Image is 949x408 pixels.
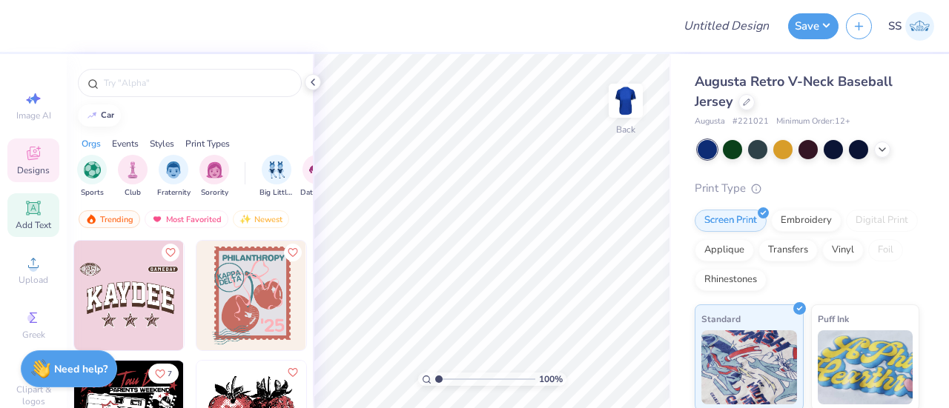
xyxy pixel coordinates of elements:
[300,187,334,198] span: Date Parties & Socials
[199,155,229,198] div: filter for Sorority
[695,73,893,110] span: Augusta Retro V-Neck Baseball Jersey
[168,370,172,378] span: 7
[201,187,228,198] span: Sorority
[157,155,191,198] button: filter button
[148,364,179,384] button: Like
[145,210,228,228] div: Most Favorited
[733,116,769,128] span: # 221021
[616,123,635,136] div: Back
[300,155,334,198] button: filter button
[539,372,563,386] span: 100 %
[788,13,839,39] button: Save
[16,219,51,231] span: Add Text
[259,155,294,198] div: filter for Big Little Reveal
[82,137,101,150] div: Orgs
[818,311,849,327] span: Puff Ink
[81,187,104,198] span: Sports
[162,244,179,261] button: Like
[157,155,191,198] div: filter for Fraternity
[185,137,230,150] div: Print Types
[268,161,285,178] img: Big Little Reveal Image
[259,187,294,198] span: Big Little Reveal
[695,180,919,197] div: Print Type
[79,210,140,228] div: Trending
[905,12,934,41] img: Shefali Sharma
[118,155,148,198] button: filter button
[239,214,251,224] img: Newest.gif
[112,137,139,150] div: Events
[77,155,107,198] button: filter button
[888,18,902,35] span: SS
[259,155,294,198] button: filter button
[125,187,141,198] span: Club
[846,210,918,232] div: Digital Print
[309,161,326,178] img: Date Parties & Socials Image
[54,362,108,376] strong: Need help?
[199,155,229,198] button: filter button
[183,241,293,350] img: 59745a51-063d-4dd1-99f3-fdf777c01469
[868,239,903,261] div: Foil
[150,137,174,150] div: Styles
[300,155,334,198] div: filter for Date Parties & Socials
[695,239,754,261] div: Applique
[695,269,767,291] div: Rhinestones
[78,104,121,127] button: car
[305,241,415,350] img: dd374217-0c6c-402e-87c0-b4b87c22b6f5
[701,311,741,327] span: Standard
[695,116,725,128] span: Augusta
[284,244,302,261] button: Like
[818,330,913,404] img: Puff Ink
[165,161,182,178] img: Fraternity Image
[22,329,45,341] span: Greek
[85,214,97,224] img: trending.gif
[196,241,306,350] img: 9bce0c1e-8cb3-4333-b769-c415daef8f89
[125,161,141,178] img: Club Image
[77,155,107,198] div: filter for Sports
[284,364,302,381] button: Like
[84,161,101,178] img: Sports Image
[758,239,818,261] div: Transfers
[672,11,781,41] input: Untitled Design
[102,76,292,90] input: Try "Alpha"
[888,12,934,41] a: SS
[771,210,841,232] div: Embroidery
[701,330,797,404] img: Standard
[151,214,163,224] img: most_fav.gif
[611,86,641,116] img: Back
[86,111,98,120] img: trend_line.gif
[695,210,767,232] div: Screen Print
[101,111,114,119] div: car
[19,274,48,286] span: Upload
[74,241,184,350] img: bfb78889-2921-4b3f-802d-443d90e2c502
[16,110,51,121] span: Image AI
[7,384,59,407] span: Clipart & logos
[776,116,850,128] span: Minimum Order: 12 +
[822,239,864,261] div: Vinyl
[233,210,289,228] div: Newest
[157,187,191,198] span: Fraternity
[206,161,223,178] img: Sorority Image
[17,164,50,176] span: Designs
[118,155,148,198] div: filter for Club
